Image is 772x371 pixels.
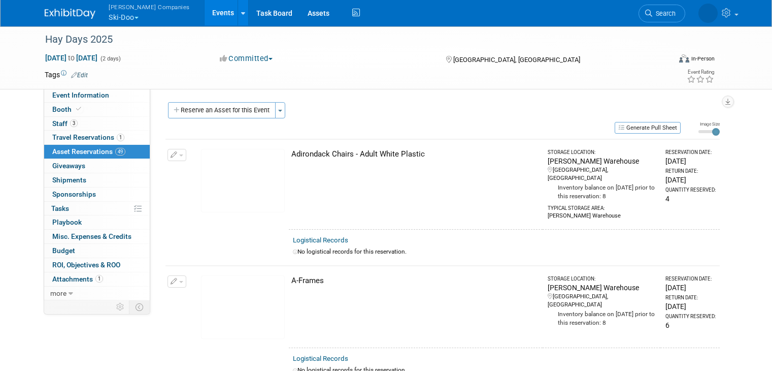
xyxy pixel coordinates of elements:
span: 1 [95,275,103,283]
div: [PERSON_NAME] Warehouse [548,283,656,293]
a: Giveaways [44,159,150,173]
a: Attachments1 [44,272,150,286]
span: 3 [70,119,78,127]
span: Sponsorships [52,190,96,198]
a: Booth [44,103,150,116]
a: Event Information [44,88,150,102]
span: Search [652,10,676,17]
div: [GEOGRAPHIC_DATA], [GEOGRAPHIC_DATA] [548,293,656,309]
a: Logistical Records [293,236,348,244]
img: View Images [201,275,285,339]
span: Travel Reservations [52,133,124,141]
div: Inventory balance on [DATE] prior to this reservation: 8 [548,309,656,327]
i: Booth reservation complete [76,106,81,112]
span: Asset Reservations [52,147,125,156]
button: Committed [216,53,277,64]
div: Return Date: [665,294,716,301]
div: No logistical records for this reservation. [293,248,716,256]
div: [DATE] [665,156,716,166]
span: [DATE] [DATE] [45,53,98,63]
a: Sponsorships [44,188,150,201]
span: [GEOGRAPHIC_DATA], [GEOGRAPHIC_DATA] [453,56,580,64]
a: Playbook [44,215,150,229]
span: [PERSON_NAME] Companies [109,2,190,12]
span: Tasks [51,204,69,212]
img: Thomas Warnert [698,4,718,23]
div: In-Person [691,55,715,63]
a: Staff3 [44,117,150,131]
td: Toggle Event Tabs [129,300,150,314]
span: Misc. Expenses & Credits [52,232,131,240]
div: 6 [665,320,716,330]
div: [PERSON_NAME] Warehouse [548,156,656,166]
div: Storage Location: [548,149,656,156]
div: Hay Days 2025 [42,30,658,49]
a: Budget [44,244,150,258]
a: ROI, Objectives & ROO [44,258,150,272]
span: Event Information [52,91,109,99]
button: Generate Pull Sheet [615,122,681,134]
a: Tasks [44,202,150,215]
div: A-Frames [291,275,539,286]
div: Quantity Reserved: [665,187,716,194]
td: Tags [45,70,88,80]
div: [GEOGRAPHIC_DATA], [GEOGRAPHIC_DATA] [548,166,656,182]
span: Attachments [52,275,103,283]
img: Format-Inperson.png [679,54,689,63]
div: [DATE] [665,283,716,293]
span: to [66,54,76,62]
span: Shipments [52,176,86,184]
span: more [50,289,66,297]
span: Booth [52,105,83,113]
a: Edit [71,72,88,79]
div: [PERSON_NAME] Warehouse [548,212,656,220]
img: View Images [201,149,285,212]
a: Misc. Expenses & Credits [44,230,150,243]
div: Image Size [698,121,720,127]
div: Quantity Reserved: [665,313,716,320]
a: Shipments [44,173,150,187]
span: ROI, Objectives & ROO [52,261,120,269]
span: 1 [117,134,124,141]
span: Playbook [52,218,82,226]
div: Storage Location: [548,275,656,283]
a: more [44,287,150,300]
div: [DATE] [665,301,716,312]
span: 49 [115,148,125,156]
div: Typical Storage Area: [548,201,656,212]
div: Event Rating [687,70,714,75]
div: Inventory balance on [DATE] prior to this reservation: 8 [548,182,656,201]
div: Reservation Date: [665,275,716,283]
td: Personalize Event Tab Strip [112,300,129,314]
span: Budget [52,246,75,255]
a: Search [639,5,685,22]
div: Event Format [616,53,715,68]
span: Giveaways [52,162,85,170]
div: 4 [665,194,716,204]
div: Reservation Date: [665,149,716,156]
a: Logistical Records [293,355,348,362]
a: Travel Reservations1 [44,131,150,144]
span: (2 days) [99,55,121,62]
div: Return Date: [665,168,716,175]
button: Reserve an Asset for this Event [168,102,276,118]
a: Asset Reservations49 [44,145,150,159]
div: [DATE] [665,175,716,185]
img: ExhibitDay [45,9,95,19]
span: Staff [52,119,78,128]
div: Adirondack Chairs - Adult White Plastic [291,149,539,160]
